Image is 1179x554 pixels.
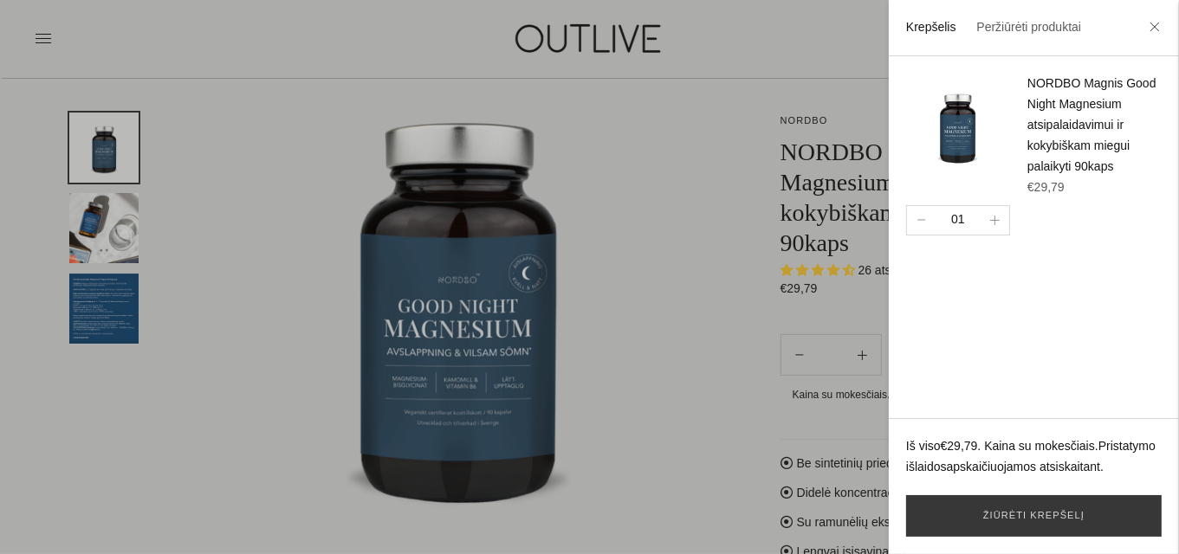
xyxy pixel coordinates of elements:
[944,211,972,229] div: 01
[906,436,1162,478] p: Iš viso . Kaina su mokesčiais. apskaičiuojamos atsiskaitant.
[1027,76,1156,173] a: NORDBO Magnis Good Night Magnesium atsipalaidavimui ir kokybiškam miegui palaikyti 90kaps
[906,439,1156,473] a: Pristatymo išlaidos
[906,20,956,34] a: Krepšelis
[976,20,1081,34] a: Peržiūrėti produktai
[906,495,1162,537] a: Žiūrėti krepšelį
[1027,180,1065,194] span: €29,79
[941,439,978,453] span: €29,79
[906,74,1010,177] img: GoodNightMagnesium-outlive_200x.png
